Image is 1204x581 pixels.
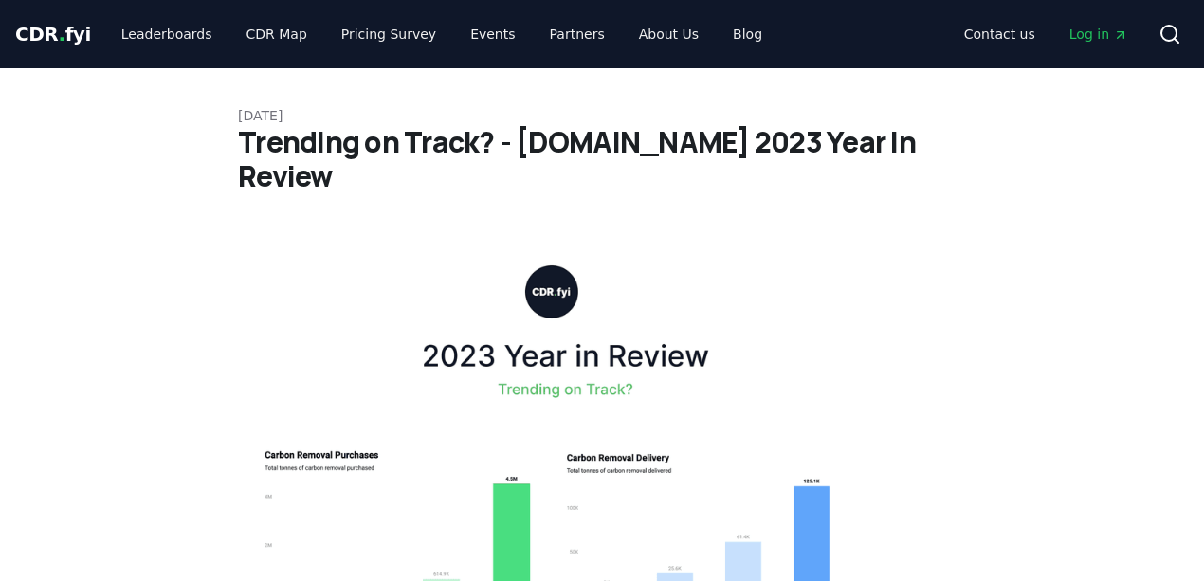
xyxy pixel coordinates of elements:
a: Log in [1054,17,1143,51]
a: CDR.fyi [15,21,91,47]
a: Contact us [949,17,1050,51]
a: CDR Map [231,17,322,51]
span: . [59,23,65,45]
a: Blog [718,17,777,51]
a: Partners [535,17,620,51]
nav: Main [106,17,777,51]
nav: Main [949,17,1143,51]
h1: Trending on Track? - [DOMAIN_NAME] 2023 Year in Review [238,125,966,193]
a: About Us [624,17,714,51]
a: Pricing Survey [326,17,451,51]
a: Leaderboards [106,17,228,51]
span: CDR fyi [15,23,91,45]
a: Events [455,17,530,51]
p: [DATE] [238,106,966,125]
span: Log in [1069,25,1128,44]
